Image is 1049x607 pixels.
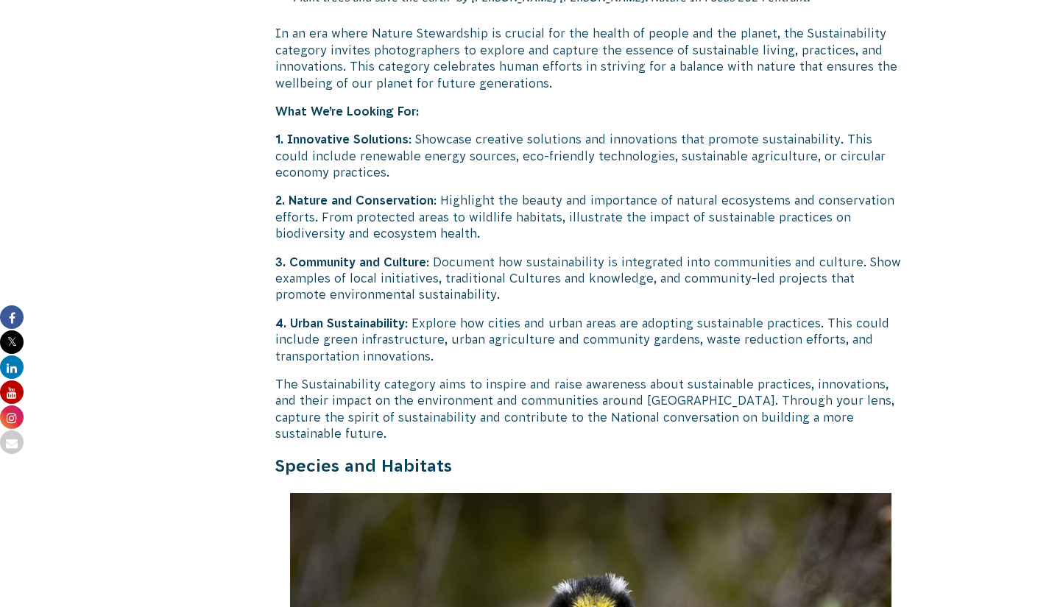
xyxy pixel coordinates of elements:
strong: 4. Urban Sustainability [275,316,405,330]
strong: 1. Innovative Solutions [275,132,409,146]
p: : Highlight the beauty and importance of natural ecosystems and conservation efforts. From protec... [275,192,907,241]
p: The Sustainability category aims to inspire and raise awareness about sustainable practices, inno... [275,376,907,442]
strong: 3. Community and Culture [275,255,426,269]
strong: What We’re Looking For: [275,104,419,118]
p: : Showcase creative solutions and innovations that promote sustainability. This could include ren... [275,131,907,180]
p: : Document how sustainability is integrated into communities and culture. Show examples of local ... [275,254,907,303]
p: In an era where Nature Stewardship is crucial for the health of people and the planet, the Sustai... [275,25,907,91]
strong: 2. Nature and Conservation [275,194,434,207]
strong: Species and Habitats [275,456,452,475]
p: : Explore how cities and urban areas are adopting sustainable practices. This could include green... [275,315,907,364]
